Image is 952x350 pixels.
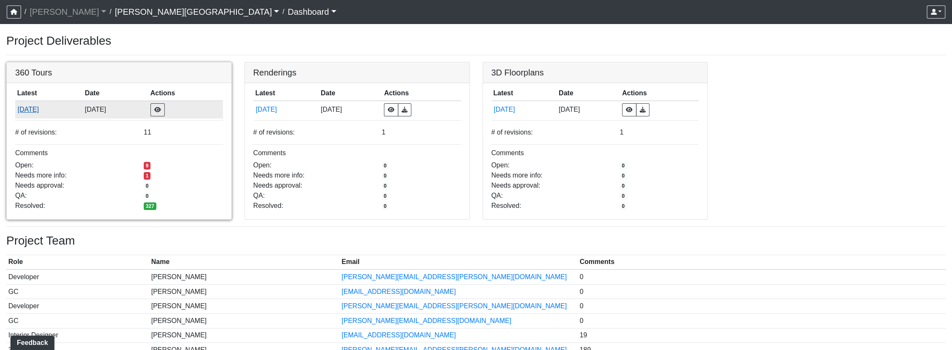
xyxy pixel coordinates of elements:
[341,288,456,295] a: [EMAIL_ADDRESS][DOMAIN_NAME]
[15,101,83,118] td: sndUuGPsUkcLAeJy7fM1d7
[6,255,149,270] th: Role
[255,104,317,115] button: [DATE]
[577,269,946,284] td: 0
[149,255,340,270] th: Name
[6,234,946,248] h3: Project Team
[149,284,340,299] td: [PERSON_NAME]
[279,3,287,20] span: /
[115,3,279,20] a: [PERSON_NAME][GEOGRAPHIC_DATA]
[340,255,578,270] th: Email
[341,302,566,310] a: [PERSON_NAME][EMAIL_ADDRESS][PERSON_NAME][DOMAIN_NAME]
[6,284,149,299] td: GC
[577,299,946,314] td: 0
[577,328,946,343] td: 19
[149,299,340,314] td: [PERSON_NAME]
[253,101,319,118] td: fzcy8kXHbzMa4Uub1XsNdB
[341,331,456,339] a: [EMAIL_ADDRESS][DOMAIN_NAME]
[6,328,149,343] td: Interior Designer
[17,104,81,115] button: [DATE]
[493,104,555,115] button: [DATE]
[6,313,149,328] td: GC
[341,317,511,324] a: [PERSON_NAME][EMAIL_ADDRESS][DOMAIN_NAME]
[6,299,149,314] td: Developer
[577,255,946,270] th: Comments
[341,273,566,280] a: [PERSON_NAME][EMAIL_ADDRESS][PERSON_NAME][DOMAIN_NAME]
[6,333,56,350] iframe: Ybug feedback widget
[577,313,946,328] td: 0
[288,3,336,20] a: Dashboard
[149,328,340,343] td: [PERSON_NAME]
[6,34,946,48] h3: Project Deliverables
[106,3,115,20] span: /
[149,269,340,284] td: [PERSON_NAME]
[21,3,29,20] span: /
[577,284,946,299] td: 0
[6,269,149,284] td: Developer
[29,3,106,20] a: [PERSON_NAME]
[491,101,557,118] td: otViMk1MQurvXFAFx4N9zg
[149,313,340,328] td: [PERSON_NAME]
